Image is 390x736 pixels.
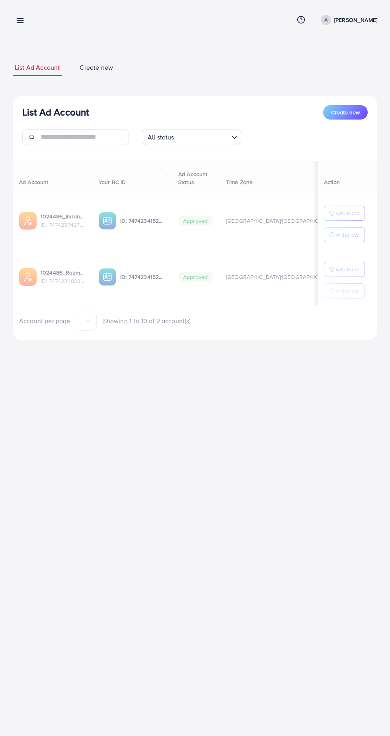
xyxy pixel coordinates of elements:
button: Create new [323,105,368,120]
a: [PERSON_NAME] [318,15,377,25]
span: Create new [331,108,360,116]
span: All status [146,131,176,143]
span: List Ad Account [15,63,60,72]
input: Search for option [177,130,228,143]
span: Create new [80,63,113,72]
p: [PERSON_NAME] [334,15,377,25]
div: Search for option [142,129,241,145]
h3: List Ad Account [22,106,89,118]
